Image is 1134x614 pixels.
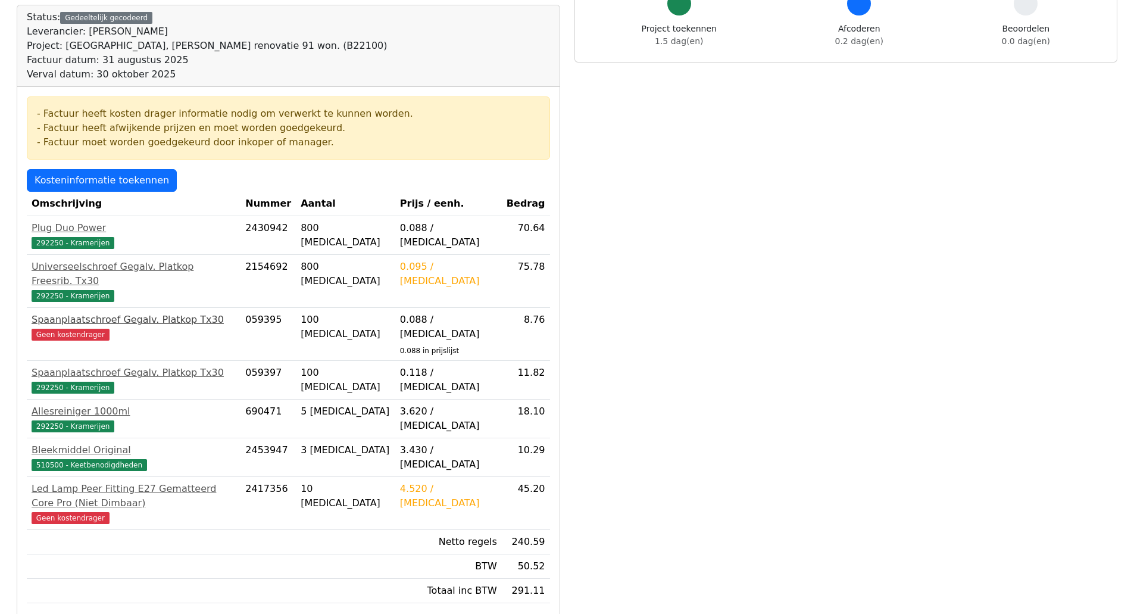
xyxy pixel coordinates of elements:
a: Led Lamp Peer Fitting E27 Gematteerd Core Pro (Niet Dimbaar)Geen kostendrager [32,482,236,525]
td: 70.64 [502,216,550,255]
span: 0.0 dag(en) [1002,36,1050,46]
div: Beoordelen [1002,23,1050,48]
td: 690471 [240,400,296,438]
div: 100 [MEDICAL_DATA] [301,313,391,341]
a: Plug Duo Power292250 - Kramerijen [32,221,236,250]
span: 292250 - Kramerijen [32,382,114,394]
div: 0.118 / [MEDICAL_DATA] [400,366,497,394]
a: Kosteninformatie toekennen [27,169,177,192]
td: 291.11 [502,579,550,603]
sub: 0.088 in prijslijst [400,347,459,355]
span: 292250 - Kramerijen [32,237,114,249]
td: 2430942 [240,216,296,255]
div: - Factuur moet worden goedgekeurd door inkoper of manager. [37,135,540,149]
td: Netto regels [395,530,502,554]
span: 0.2 dag(en) [835,36,883,46]
th: Bedrag [502,192,550,216]
span: 292250 - Kramerijen [32,290,114,302]
div: Verval datum: 30 oktober 2025 [27,67,387,82]
span: 510500 - Keetbenodigdheden [32,459,147,471]
div: Factuur datum: 31 augustus 2025 [27,53,387,67]
th: Omschrijving [27,192,240,216]
div: 5 [MEDICAL_DATA] [301,404,391,419]
td: BTW [395,554,502,579]
div: 0.088 / [MEDICAL_DATA] [400,221,497,250]
th: Nummer [240,192,296,216]
div: Project: [GEOGRAPHIC_DATA], [PERSON_NAME] renovatie 91 won. (B22100) [27,39,387,53]
div: 4.520 / [MEDICAL_DATA] [400,482,497,510]
div: 0.088 / [MEDICAL_DATA] [400,313,497,341]
td: 2154692 [240,255,296,308]
div: Status: [27,10,387,82]
div: Universeelschroef Gegalv. Platkop Freesrib. Tx30 [32,260,236,288]
span: 1.5 dag(en) [655,36,703,46]
td: 2417356 [240,477,296,530]
div: - Factuur heeft kosten drager informatie nodig om verwerkt te kunnen worden. [37,107,540,121]
td: 11.82 [502,361,550,400]
div: Spaanplaatschroef Gegalv. Platkop Tx30 [32,313,236,327]
td: 18.10 [502,400,550,438]
div: Plug Duo Power [32,221,236,235]
a: Allesreiniger 1000ml292250 - Kramerijen [32,404,236,433]
div: 800 [MEDICAL_DATA] [301,221,391,250]
div: - Factuur heeft afwijkende prijzen en moet worden goedgekeurd. [37,121,540,135]
td: 2453947 [240,438,296,477]
div: Gedeeltelijk gecodeerd [60,12,152,24]
span: Geen kostendrager [32,512,110,524]
span: 292250 - Kramerijen [32,420,114,432]
div: Leverancier: [PERSON_NAME] [27,24,387,39]
span: Geen kostendrager [32,329,110,341]
div: Led Lamp Peer Fitting E27 Gematteerd Core Pro (Niet Dimbaar) [32,482,236,510]
div: 800 [MEDICAL_DATA] [301,260,391,288]
div: 3.620 / [MEDICAL_DATA] [400,404,497,433]
div: 3.430 / [MEDICAL_DATA] [400,443,497,472]
a: Spaanplaatschroef Gegalv. Platkop Tx30Geen kostendrager [32,313,236,341]
td: 059395 [240,308,296,361]
div: Allesreiniger 1000ml [32,404,236,419]
td: Totaal inc BTW [395,579,502,603]
div: Afcoderen [835,23,883,48]
div: 0.095 / [MEDICAL_DATA] [400,260,497,288]
div: 3 [MEDICAL_DATA] [301,443,391,457]
div: Project toekennen [642,23,717,48]
div: 100 [MEDICAL_DATA] [301,366,391,394]
td: 75.78 [502,255,550,308]
td: 240.59 [502,530,550,554]
th: Prijs / eenh. [395,192,502,216]
td: 8.76 [502,308,550,361]
td: 50.52 [502,554,550,579]
td: 45.20 [502,477,550,530]
div: 10 [MEDICAL_DATA] [301,482,391,510]
td: 059397 [240,361,296,400]
a: Spaanplaatschroef Gegalv. Platkop Tx30292250 - Kramerijen [32,366,236,394]
th: Aantal [296,192,395,216]
div: Bleekmiddel Original [32,443,236,457]
a: Universeelschroef Gegalv. Platkop Freesrib. Tx30292250 - Kramerijen [32,260,236,303]
div: Spaanplaatschroef Gegalv. Platkop Tx30 [32,366,236,380]
a: Bleekmiddel Original510500 - Keetbenodigdheden [32,443,236,472]
td: 10.29 [502,438,550,477]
